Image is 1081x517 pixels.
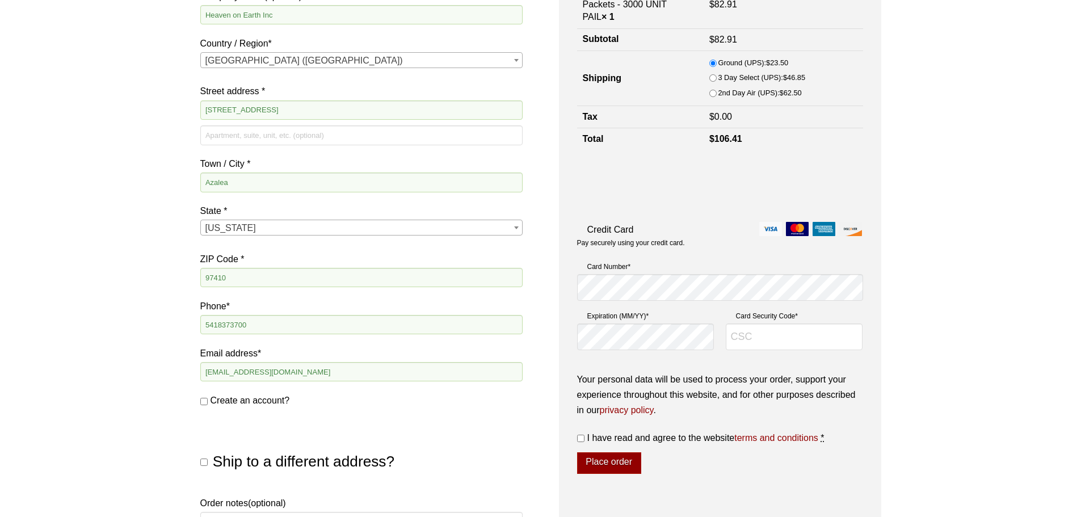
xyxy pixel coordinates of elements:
bdi: 106.41 [709,134,742,144]
p: Your personal data will be used to process your order, support your experience throughout this we... [577,372,863,418]
bdi: 62.50 [780,89,802,97]
span: Ship to a different address? [213,453,394,470]
abbr: required [821,433,824,443]
label: Street address [200,83,523,99]
span: Oregon [201,220,522,236]
input: CSC [726,323,863,351]
iframe: reCAPTCHA [577,162,750,207]
bdi: 0.00 [709,112,732,121]
label: Card Security Code [726,310,863,322]
span: State [200,220,523,236]
label: Email address [200,346,523,361]
span: I have read and agree to the website [587,433,818,443]
label: 3 Day Select (UPS): [718,72,805,84]
p: Pay securely using your credit card. [577,238,863,248]
th: Shipping [577,51,704,106]
label: Town / City [200,156,523,171]
bdi: 82.91 [709,35,737,44]
img: visa [759,222,782,236]
label: Expiration (MM/YY) [577,310,714,322]
label: Order notes [200,495,523,511]
strong: × 1 [602,12,615,22]
span: United States (US) [201,53,522,69]
bdi: 46.85 [783,73,805,82]
input: House number and street name [200,100,523,120]
label: Credit Card [577,222,863,237]
th: Subtotal [577,28,704,51]
input: Apartment, suite, unit, etc. (optional) [200,125,523,145]
img: amex [813,222,835,236]
img: discover [839,222,862,236]
th: Total [577,128,704,150]
span: (optional) [248,498,286,508]
input: Create an account? [200,398,208,405]
span: $ [709,112,714,121]
label: Card Number [577,261,863,272]
label: Country / Region [200,36,523,51]
bdi: 23.50 [766,58,788,67]
fieldset: Payment Info [577,257,863,360]
span: $ [709,134,714,144]
span: $ [766,58,770,67]
th: Tax [577,106,704,128]
img: mastercard [786,222,809,236]
input: I have read and agree to the websiteterms and conditions * [577,435,584,442]
a: privacy policy [600,405,654,415]
a: terms and conditions [734,433,818,443]
input: Ship to a different address? [200,459,208,466]
button: Place order [577,452,641,474]
span: Create an account? [211,396,290,405]
label: ZIP Code [200,251,523,267]
span: $ [709,35,714,44]
label: Ground (UPS): [718,57,788,69]
label: 2nd Day Air (UPS): [718,87,801,99]
label: Phone [200,299,523,314]
label: State [200,203,523,218]
span: $ [780,89,784,97]
span: Country / Region [200,52,523,68]
span: $ [783,73,787,82]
